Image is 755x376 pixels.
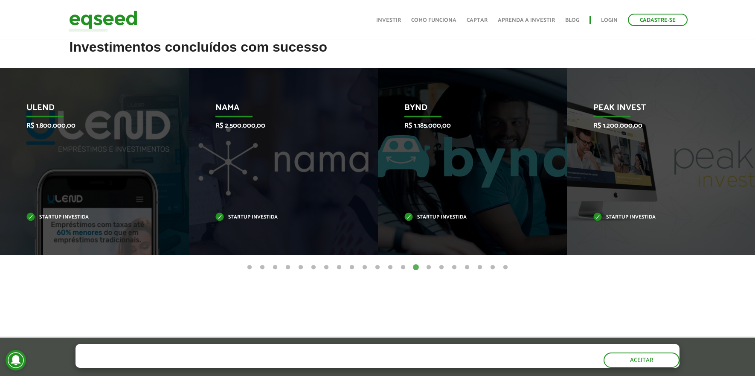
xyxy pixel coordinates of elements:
button: 15 of 21 [424,263,433,272]
button: 17 of 21 [450,263,459,272]
p: Ao clicar em "aceitar", você aceita nossa . [75,359,384,367]
p: Bynd [404,103,528,117]
button: 1 of 21 [245,263,254,272]
button: 13 of 21 [399,263,407,272]
a: Cadastre-se [628,14,688,26]
a: política de privacidade e de cookies [188,360,287,367]
p: R$ 1.185.000,00 [404,122,528,130]
h2: Investimentos concluídos com sucesso [69,40,685,67]
p: Nama [215,103,339,117]
img: EqSeed [69,9,137,31]
button: 10 of 21 [360,263,369,272]
p: R$ 1.200.000,00 [593,122,717,130]
a: Investir [376,17,401,23]
button: 4 of 21 [284,263,292,272]
button: 7 of 21 [322,263,331,272]
a: Como funciona [411,17,456,23]
a: Blog [565,17,579,23]
button: 14 of 21 [412,263,420,272]
button: 21 of 21 [501,263,510,272]
p: Startup investida [593,215,717,220]
p: R$ 2.500.000,00 [215,122,339,130]
button: 20 of 21 [488,263,497,272]
button: 19 of 21 [476,263,484,272]
h5: O site da EqSeed utiliza cookies para melhorar sua navegação. [75,344,384,357]
button: 3 of 21 [271,263,279,272]
button: 18 of 21 [463,263,471,272]
p: R$ 1.800.000,00 [26,122,150,130]
p: Startup investida [26,215,150,220]
button: 5 of 21 [296,263,305,272]
p: Ulend [26,103,150,117]
a: Captar [467,17,488,23]
button: 2 of 21 [258,263,267,272]
button: Aceitar [604,353,679,368]
button: 8 of 21 [335,263,343,272]
a: Aprenda a investir [498,17,555,23]
button: 12 of 21 [386,263,395,272]
p: Peak Invest [593,103,717,117]
button: 16 of 21 [437,263,446,272]
button: 9 of 21 [348,263,356,272]
p: Startup investida [215,215,339,220]
button: 6 of 21 [309,263,318,272]
button: 11 of 21 [373,263,382,272]
a: Login [601,17,618,23]
p: Startup investida [404,215,528,220]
